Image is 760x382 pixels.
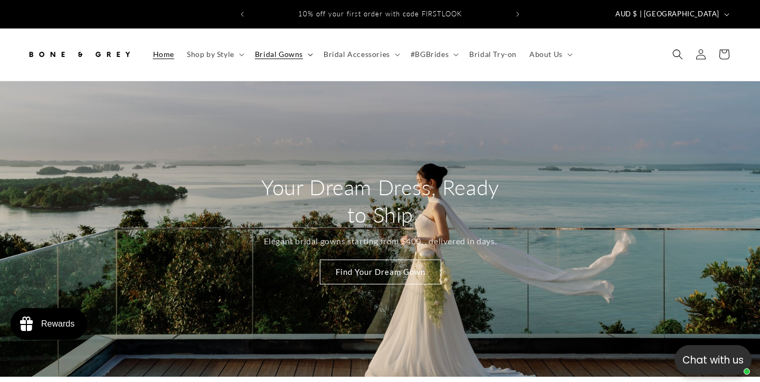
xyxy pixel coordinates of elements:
p: Chat with us [674,352,752,368]
img: Bone and Grey Bridal [26,43,132,66]
summary: Shop by Style [180,43,249,65]
summary: Bridal Gowns [249,43,317,65]
span: Shop by Style [187,50,234,59]
summary: About Us [523,43,577,65]
button: Next announcement [506,4,529,24]
a: Home [147,43,180,65]
summary: #BGBrides [404,43,463,65]
span: Bridal Try-on [469,50,517,59]
h2: Your Dream Dress, Ready to Ship [255,174,506,228]
span: #BGBrides [411,50,449,59]
button: AUD $ | [GEOGRAPHIC_DATA] [609,4,734,24]
p: Elegant bridal gowns starting from $400, , delivered in days. [263,234,497,249]
summary: Bridal Accessories [317,43,404,65]
span: About Us [529,50,563,59]
button: Previous announcement [231,4,254,24]
span: Bridal Accessories [324,50,390,59]
a: Find Your Dream Gown [319,260,441,284]
div: Rewards [41,319,74,329]
span: AUD $ | [GEOGRAPHIC_DATA] [615,9,719,20]
button: Open chatbox [674,345,752,375]
span: Bridal Gowns [255,50,303,59]
span: Home [153,50,174,59]
a: Bridal Try-on [463,43,523,65]
span: 10% off your first order with code FIRSTLOOK [298,9,462,18]
a: Bone and Grey Bridal [23,39,136,70]
summary: Search [666,43,689,66]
